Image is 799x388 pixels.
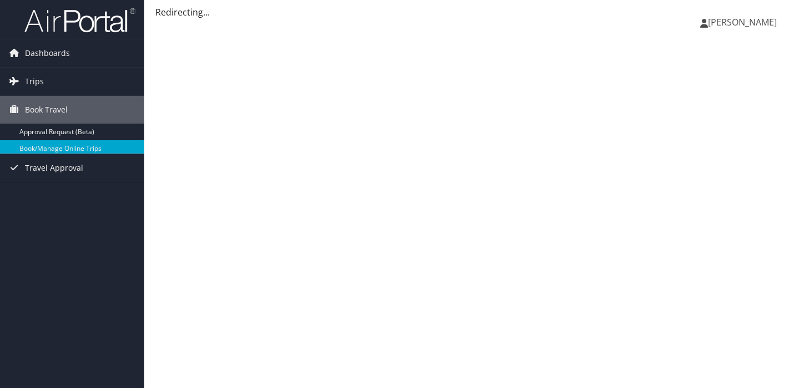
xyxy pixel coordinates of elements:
span: [PERSON_NAME] [708,16,777,28]
img: airportal-logo.png [24,7,135,33]
div: Redirecting... [155,6,788,19]
span: Trips [25,68,44,95]
a: [PERSON_NAME] [700,6,788,39]
span: Travel Approval [25,154,83,182]
span: Dashboards [25,39,70,67]
span: Book Travel [25,96,68,124]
